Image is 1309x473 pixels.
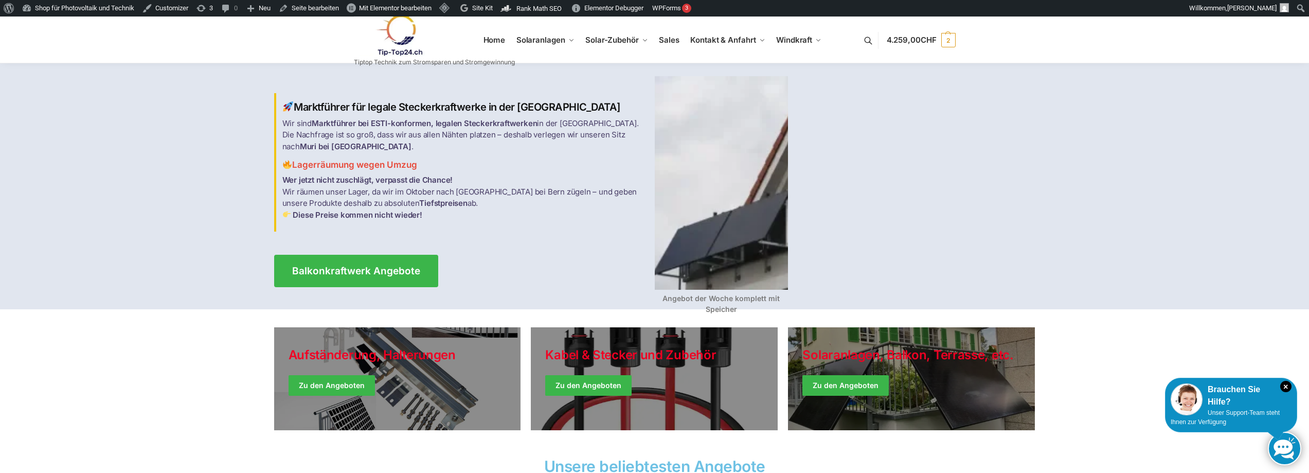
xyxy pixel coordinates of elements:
[941,33,956,47] span: 2
[585,35,639,45] span: Solar-Zubehör
[283,160,292,169] img: 🔥
[776,35,812,45] span: Windkraft
[531,327,778,430] a: Holiday Style
[419,198,467,208] strong: Tiefstpreisen
[772,17,826,63] a: Windkraft
[359,4,432,12] span: Mit Elementor bearbeiten
[686,17,769,63] a: Kontakt & Anfahrt
[516,5,562,12] span: Rank Math SEO
[659,35,679,45] span: Sales
[655,76,788,290] img: Home 1
[788,327,1035,430] a: Winter Jackets
[887,16,956,64] nav: Cart contents
[312,118,537,128] strong: Marktführer bei ESTI-konformen, legalen Steckerkraftwerken
[1280,381,1292,392] i: Schließen
[1280,3,1289,12] img: Benutzerbild von Rupert Spoddig
[516,35,565,45] span: Solaranlagen
[655,17,684,63] a: Sales
[1171,409,1280,426] span: Unser Support-Team steht Ihnen zur Verfügung
[662,294,780,313] strong: Angebot der Woche komplett mit Speicher
[887,25,956,56] a: 4.259,00CHF 2
[887,35,937,45] span: 4.259,00
[282,101,649,114] h2: Marktführer für legale Steckerkraftwerke in der [GEOGRAPHIC_DATA]
[274,327,521,430] a: Holiday Style
[1171,383,1203,415] img: Customer service
[921,35,937,45] span: CHF
[354,14,444,56] img: Solaranlagen, Speicheranlagen und Energiesparprodukte
[1227,4,1277,12] span: [PERSON_NAME]
[274,255,438,287] a: Balkonkraftwerk Angebote
[282,175,453,185] strong: Wer jetzt nicht zuschlägt, verpasst die Chance!
[690,35,756,45] span: Kontakt & Anfahrt
[581,17,652,63] a: Solar-Zubehör
[682,4,691,13] div: 3
[283,211,291,218] img: 👉
[300,142,411,151] strong: Muri bei [GEOGRAPHIC_DATA]
[512,17,578,63] a: Solaranlagen
[282,118,649,153] p: Wir sind in der [GEOGRAPHIC_DATA]. Die Nachfrage ist so groß, dass wir aus allen Nähten platzen –...
[472,4,493,12] span: Site Kit
[282,159,649,171] h3: Lagerräumung wegen Umzug
[354,59,515,65] p: Tiptop Technik zum Stromsparen und Stromgewinnung
[1171,383,1292,408] div: Brauchen Sie Hilfe?
[292,266,420,276] span: Balkonkraftwerk Angebote
[293,210,422,220] strong: Diese Preise kommen nicht wieder!
[282,174,649,221] p: Wir räumen unser Lager, da wir im Oktober nach [GEOGRAPHIC_DATA] bei Bern zügeln – und geben unse...
[283,101,293,112] img: 🚀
